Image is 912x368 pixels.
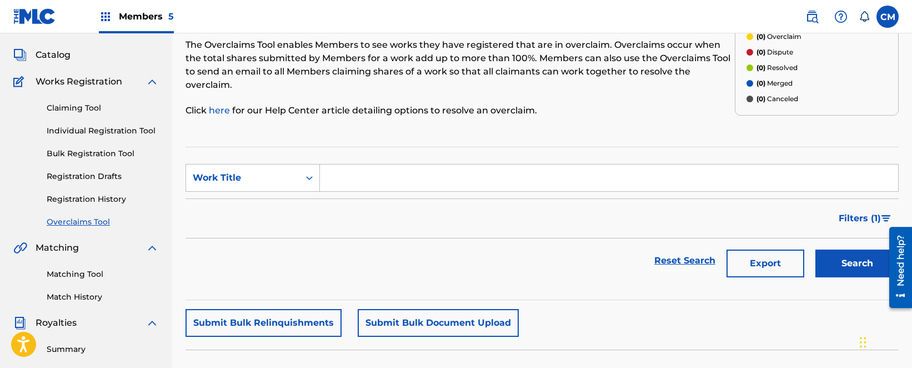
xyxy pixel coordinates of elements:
[47,344,159,355] a: Summary
[756,32,765,41] span: (0)
[830,6,852,28] div: Help
[186,38,735,92] p: The Overclaims Tool enables Members to see works they have registered that are in overclaim. Over...
[815,250,899,277] button: Search
[47,171,159,182] a: Registration Drafts
[146,75,159,88] img: expand
[13,48,71,62] a: CatalogCatalog
[756,95,765,103] span: (0)
[47,216,159,228] a: Overclaims Tool
[859,11,870,22] div: Notifications
[756,79,765,87] span: (0)
[168,11,174,22] span: 5
[99,10,112,23] img: Top Rightsholders
[801,6,823,28] a: Public Search
[119,10,174,23] span: Members
[13,75,28,88] img: Works Registration
[756,47,793,57] p: Dispute
[186,164,899,283] form: Search Form
[47,148,159,160] a: Bulk Registration Tool
[358,309,519,337] button: Submit Bulk Document Upload
[186,104,735,117] p: Click for our Help Center article detailing options to resolve an overclaim.
[756,32,801,42] p: Overclaim
[146,241,159,255] img: expand
[36,75,122,88] span: Works Registration
[856,315,912,368] iframe: Chat Widget
[805,10,819,23] img: search
[13,8,56,24] img: MLC Logo
[47,102,159,114] a: Claiming Tool
[756,63,798,73] p: Resolved
[36,48,71,62] span: Catalog
[47,291,159,303] a: Match History
[832,205,899,232] button: Filters (1)
[756,94,798,104] p: Canceled
[860,326,866,359] div: Drag
[146,316,159,330] img: expand
[13,48,27,62] img: Catalog
[13,22,81,35] a: SummarySummary
[209,105,232,116] a: here
[13,241,27,255] img: Matching
[756,63,765,72] span: (0)
[47,193,159,205] a: Registration History
[193,171,293,185] div: Work Title
[36,241,79,255] span: Matching
[726,250,804,277] button: Export
[881,222,912,312] iframe: Resource Center
[839,212,881,225] span: Filters ( 1 )
[47,268,159,280] a: Matching Tool
[756,78,793,88] p: Merged
[13,316,27,330] img: Royalties
[47,125,159,137] a: Individual Registration Tool
[186,309,342,337] button: Submit Bulk Relinquishments
[881,215,891,222] img: filter
[649,248,721,273] a: Reset Search
[876,6,899,28] div: User Menu
[834,10,848,23] img: help
[756,48,765,56] span: (0)
[36,316,77,330] span: Royalties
